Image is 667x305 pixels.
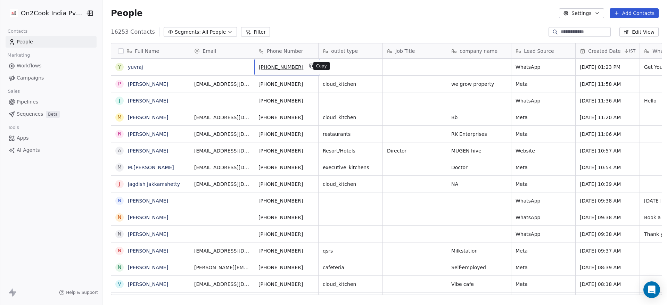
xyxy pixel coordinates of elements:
[580,247,635,254] span: [DATE] 09:37 AM
[516,164,571,171] span: Meta
[516,147,571,154] span: Website
[323,81,378,88] span: cloud_kitchen
[6,72,97,84] a: Campaigns
[119,180,120,188] div: J
[194,281,250,288] span: [EMAIL_ADDRESS][DOMAIN_NAME]
[451,147,507,154] span: MUGEN hive
[119,97,120,104] div: J
[5,50,33,60] span: Marketing
[323,147,378,154] span: Resort/Hotels
[203,48,216,55] span: Email
[118,130,121,138] div: R
[580,197,635,204] span: [DATE] 09:38 AM
[6,96,97,108] a: Pipelines
[258,164,314,171] span: [PHONE_NUMBER]
[516,214,571,221] span: WhatsApp
[111,59,190,295] div: grid
[59,290,98,295] a: Help & Support
[21,9,84,18] span: On2Cook India Pvt. Ltd.
[128,81,168,87] a: [PERSON_NAME]
[316,63,327,69] p: Copy
[258,264,314,271] span: [PHONE_NUMBER]
[580,97,635,104] span: [DATE] 11:36 AM
[10,9,18,17] img: on2cook%20logo-04%20copy.jpg
[559,8,604,18] button: Settings
[516,131,571,138] span: Meta
[128,148,168,154] a: [PERSON_NAME]
[580,64,635,71] span: [DATE] 01:23 PM
[111,43,190,58] div: Full Name
[17,38,33,46] span: People
[258,247,314,254] span: [PHONE_NUMBER]
[118,247,121,254] div: N
[451,114,507,121] span: Bb
[118,230,121,238] div: N
[17,74,44,82] span: Campaigns
[111,8,142,18] span: People
[516,181,571,188] span: Meta
[258,131,314,138] span: [PHONE_NUMBER]
[524,48,554,55] span: Lead Source
[319,43,382,58] div: outlet type
[331,48,358,55] span: outlet type
[258,114,314,121] span: [PHONE_NUMBER]
[451,164,507,171] span: Doctor
[451,81,507,88] span: we grow property
[202,28,226,36] span: All People
[17,110,43,118] span: Sequences
[8,7,81,19] button: On2Cook India Pvt. Ltd.
[610,8,659,18] button: Add Contacts
[254,43,318,58] div: Phone Number
[118,214,121,221] div: N
[194,181,250,188] span: [EMAIL_ADDRESS][DOMAIN_NAME]
[128,131,168,137] a: [PERSON_NAME]
[580,81,635,88] span: [DATE] 11:58 AM
[580,214,635,221] span: [DATE] 09:38 AM
[117,164,122,171] div: M
[128,281,168,287] a: [PERSON_NAME]
[516,64,571,71] span: WhatsApp
[580,264,635,271] span: [DATE] 08:39 AM
[128,98,168,104] a: [PERSON_NAME]
[511,43,575,58] div: Lead Source
[258,181,314,188] span: [PHONE_NUMBER]
[580,131,635,138] span: [DATE] 11:06 AM
[451,264,507,271] span: Self-employed
[135,48,159,55] span: Full Name
[387,147,443,154] span: Director
[128,64,143,70] a: yuvraj
[5,86,23,97] span: Sales
[460,48,497,55] span: company name
[580,231,635,238] span: [DATE] 09:38 AM
[194,131,250,138] span: [EMAIL_ADDRESS][DOMAIN_NAME]
[17,134,29,142] span: Apps
[118,80,121,88] div: p
[516,114,571,121] span: Meta
[118,64,121,71] div: y
[5,26,31,36] span: Contacts
[118,147,122,154] div: A
[128,115,168,120] a: [PERSON_NAME]
[194,114,250,121] span: [EMAIL_ADDRESS][DOMAIN_NAME]
[190,43,254,58] div: Email
[323,264,378,271] span: cafeteria
[516,97,571,104] span: WhatsApp
[516,197,571,204] span: WhatsApp
[323,281,378,288] span: cloud_kitchen
[447,43,511,58] div: company name
[194,264,250,271] span: [PERSON_NAME][EMAIL_ADDRESS][DOMAIN_NAME]
[258,197,314,204] span: [PHONE_NUMBER]
[194,247,250,254] span: [EMAIL_ADDRESS][DOMAIN_NAME]
[580,181,635,188] span: [DATE] 10:39 AM
[128,231,168,237] a: [PERSON_NAME]
[451,131,507,138] span: RK Enterprises
[267,48,303,55] span: Phone Number
[6,60,97,72] a: Workflows
[128,181,180,187] a: Jagdish Jakkamshetty
[118,197,121,204] div: N
[66,290,98,295] span: Help & Support
[194,81,250,88] span: [EMAIL_ADDRESS][DOMAIN_NAME]
[643,281,660,298] div: Open Intercom Messenger
[323,131,378,138] span: restaurants
[516,231,571,238] span: WhatsApp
